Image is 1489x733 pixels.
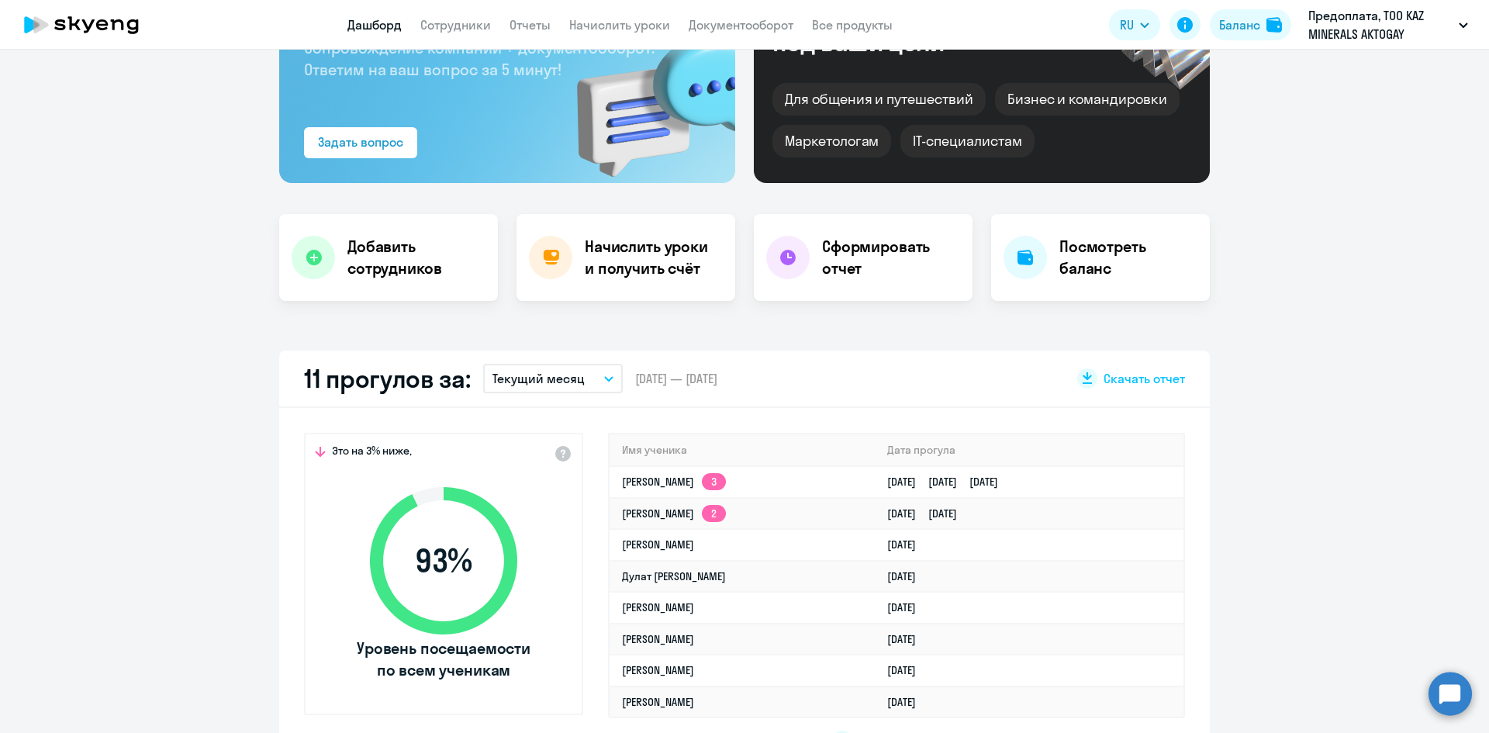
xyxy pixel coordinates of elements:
[622,695,694,709] a: [PERSON_NAME]
[887,475,1011,489] a: [DATE][DATE][DATE]
[822,236,960,279] h4: Сформировать отчет
[1308,6,1453,43] p: Предоплата, ТОО KAZ MINERALS AKTOGAY
[332,444,412,462] span: Это на 3% ниже,
[995,83,1180,116] div: Бизнес и командировки
[702,505,726,522] app-skyeng-badge: 2
[622,632,694,646] a: [PERSON_NAME]
[887,569,928,583] a: [DATE]
[887,663,928,677] a: [DATE]
[304,127,417,158] button: Задать вопрос
[585,236,720,279] h4: Начислить уроки и получить счёт
[772,125,891,157] div: Маркетологам
[887,538,928,551] a: [DATE]
[887,695,928,709] a: [DATE]
[420,17,491,33] a: Сотрудники
[689,17,793,33] a: Документооборот
[318,133,403,151] div: Задать вопрос
[635,370,717,387] span: [DATE] — [DATE]
[554,9,735,183] img: bg-img
[622,538,694,551] a: [PERSON_NAME]
[483,364,623,393] button: Текущий месяц
[622,475,726,489] a: [PERSON_NAME]3
[887,632,928,646] a: [DATE]
[887,600,928,614] a: [DATE]
[347,236,485,279] h4: Добавить сотрудников
[354,542,533,579] span: 93 %
[812,17,893,33] a: Все продукты
[304,363,471,394] h2: 11 прогулов за:
[1301,6,1476,43] button: Предоплата, ТОО KAZ MINERALS AKTOGAY
[622,600,694,614] a: [PERSON_NAME]
[622,569,726,583] a: Дулат [PERSON_NAME]
[1219,16,1260,34] div: Баланс
[492,369,585,388] p: Текущий месяц
[622,663,694,677] a: [PERSON_NAME]
[772,2,1038,55] div: Курсы английского под ваши цели
[510,17,551,33] a: Отчеты
[1120,16,1134,34] span: RU
[702,473,726,490] app-skyeng-badge: 3
[887,507,969,520] a: [DATE][DATE]
[1210,9,1291,40] button: Балансbalance
[1266,17,1282,33] img: balance
[347,17,402,33] a: Дашборд
[1109,9,1160,40] button: RU
[569,17,670,33] a: Начислить уроки
[1104,370,1185,387] span: Скачать отчет
[900,125,1034,157] div: IT-специалистам
[622,507,726,520] a: [PERSON_NAME]2
[772,83,986,116] div: Для общения и путешествий
[875,434,1183,466] th: Дата прогула
[1059,236,1197,279] h4: Посмотреть баланс
[354,638,533,681] span: Уровень посещаемости по всем ученикам
[610,434,875,466] th: Имя ученика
